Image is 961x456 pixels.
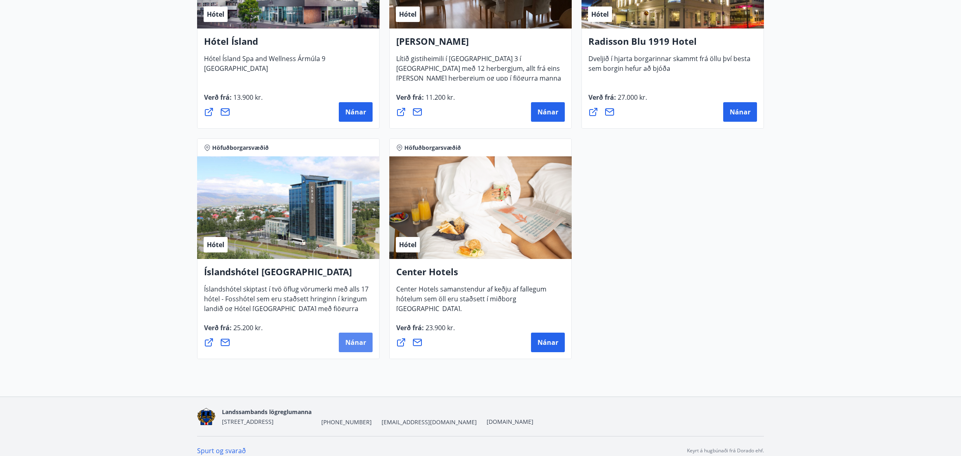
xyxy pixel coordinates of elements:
[222,418,274,425] span: [STREET_ADDRESS]
[207,10,224,19] span: Hótel
[399,10,417,19] span: Hótel
[204,323,263,339] span: Verð frá :
[396,54,561,99] span: Lítið gistiheimili í [GEOGRAPHIC_DATA] 3 í [GEOGRAPHIC_DATA] með 12 herbergjum, allt frá eins [PE...
[396,285,546,320] span: Center Hotels samanstendur af keðju af fallegum hótelum sem öll eru staðsett í miðborg [GEOGRAPHI...
[345,107,366,116] span: Nánar
[204,285,369,329] span: Íslandshótel skiptast í tvö öflug vörumerki með alls 17 hótel - Fosshótel sem eru staðsett hringi...
[204,54,325,79] span: Hótel Ísland Spa and Wellness Ármúla 9 [GEOGRAPHIC_DATA]
[382,418,477,426] span: [EMAIL_ADDRESS][DOMAIN_NAME]
[531,333,565,352] button: Nánar
[197,446,246,455] a: Spurt og svarað
[399,240,417,249] span: Hótel
[212,144,269,152] span: Höfuðborgarsvæðið
[424,323,455,332] span: 23.900 kr.
[339,333,373,352] button: Nánar
[222,408,312,416] span: Landssambands lögreglumanna
[687,447,764,454] p: Keyrt á hugbúnaði frá Dorado ehf.
[396,323,455,339] span: Verð frá :
[531,102,565,122] button: Nánar
[723,102,757,122] button: Nánar
[538,338,558,347] span: Nánar
[487,418,533,425] a: [DOMAIN_NAME]
[396,265,565,284] h4: Center Hotels
[396,93,455,108] span: Verð frá :
[321,418,372,426] span: [PHONE_NUMBER]
[616,93,647,102] span: 27.000 kr.
[204,265,373,284] h4: Íslandshótel [GEOGRAPHIC_DATA]
[204,35,373,54] h4: Hótel Ísland
[588,35,757,54] h4: Radisson Blu 1919 Hotel
[204,93,263,108] span: Verð frá :
[538,107,558,116] span: Nánar
[232,323,263,332] span: 25.200 kr.
[588,93,647,108] span: Verð frá :
[404,144,461,152] span: Höfuðborgarsvæðið
[396,35,565,54] h4: [PERSON_NAME]
[207,240,224,249] span: Hótel
[588,54,750,79] span: Dveljið í hjarta borgarinnar skammt frá öllu því besta sem borgin hefur að bjóða
[197,408,215,425] img: 1cqKbADZNYZ4wXUG0EC2JmCwhQh0Y6EN22Kw4FTY.png
[339,102,373,122] button: Nánar
[424,93,455,102] span: 11.200 kr.
[730,107,750,116] span: Nánar
[345,338,366,347] span: Nánar
[232,93,263,102] span: 13.900 kr.
[591,10,609,19] span: Hótel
